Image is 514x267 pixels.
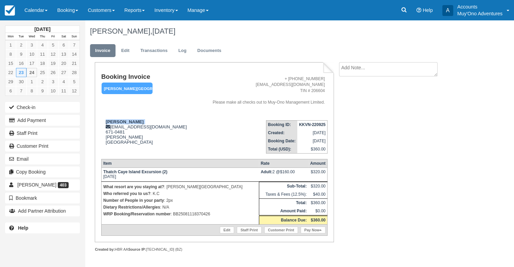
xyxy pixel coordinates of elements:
[37,50,48,59] a: 11
[58,77,69,86] a: 4
[220,227,234,233] a: Edit
[16,59,26,68] a: 16
[48,33,58,40] th: Fri
[442,5,453,16] div: A
[416,8,421,13] i: Help
[308,159,327,167] th: Amount
[135,44,173,57] a: Transactions
[16,50,26,59] a: 9
[26,33,37,40] th: Wed
[280,170,295,174] span: $160.00
[48,59,58,68] a: 19
[58,182,69,188] span: 403
[17,182,56,188] span: [PERSON_NAME]
[457,10,502,17] p: Muy'Ono Adventures
[26,50,37,59] a: 10
[37,86,48,95] a: 9
[58,68,69,77] a: 27
[199,76,325,105] address: + [PHONE_NUMBER] [EMAIL_ADDRESS][DOMAIN_NAME] TIN # 206604 Please make all checks out to Muy-Ono ...
[5,5,15,16] img: checkfront-main-nav-mini-logo.png
[69,50,79,59] a: 14
[259,167,308,181] td: 2 @
[5,40,16,50] a: 1
[457,3,502,10] p: Accounts
[308,182,327,190] td: $320.00
[152,27,175,35] span: [DATE]
[26,86,37,95] a: 8
[37,33,48,40] th: Thu
[5,33,16,40] th: Mon
[266,120,297,129] th: Booking ID:
[5,68,16,77] a: 22
[116,44,135,57] a: Edit
[423,7,433,13] span: Help
[5,179,80,190] a: [PERSON_NAME] 403
[26,40,37,50] a: 3
[5,193,80,203] button: Bookmark
[18,225,28,231] b: Help
[264,227,298,233] a: Customer Print
[266,137,297,145] th: Booking Date:
[259,207,308,216] th: Amount Paid:
[95,247,115,251] strong: Created by:
[299,122,325,127] strong: KKVN-220925
[69,40,79,50] a: 7
[101,119,197,153] div: [EMAIL_ADDRESS][DOMAIN_NAME] 671-0481 [PERSON_NAME] [GEOGRAPHIC_DATA]
[37,68,48,77] a: 25
[103,205,160,210] strong: Dietary Restrictions/Allergies
[103,198,164,203] strong: Number of People in your party
[101,82,150,95] a: [PERSON_NAME][GEOGRAPHIC_DATA]
[5,115,80,126] button: Add Payment
[16,86,26,95] a: 7
[103,212,171,216] strong: WRP Booking/Reservation number
[34,26,50,32] strong: [DATE]
[297,137,327,145] td: [DATE]
[237,227,262,233] a: Staff Print
[103,190,257,197] p: : K.C
[26,68,37,77] a: 24
[5,77,16,86] a: 29
[308,207,327,216] td: $0.00
[58,40,69,50] a: 6
[103,170,167,174] strong: Thatch Caye Island Excursion (2)
[69,77,79,86] a: 5
[259,159,308,167] th: Rate
[102,83,153,94] em: [PERSON_NAME][GEOGRAPHIC_DATA]
[90,27,465,35] h1: [PERSON_NAME],
[69,33,79,40] th: Sun
[103,204,257,211] p: : N/A
[5,154,80,164] button: Email
[58,86,69,95] a: 11
[106,119,144,124] strong: [PERSON_NAME]
[58,50,69,59] a: 13
[16,40,26,50] a: 2
[261,170,272,174] strong: Adult
[301,227,325,233] a: Pay Now
[37,59,48,68] a: 18
[58,59,69,68] a: 20
[259,182,308,190] th: Sub-Total:
[5,59,16,68] a: 15
[16,77,26,86] a: 30
[90,44,116,57] a: Invoice
[310,170,325,180] div: $320.00
[69,86,79,95] a: 12
[69,59,79,68] a: 21
[5,128,80,139] a: Staff Print
[5,206,80,216] button: Add Partner Attribution
[95,247,334,252] div: HBR AA [TECHNICAL_ID] (BZ)
[308,198,327,207] td: $360.00
[101,167,259,181] td: [DATE]
[16,33,26,40] th: Tue
[259,215,308,224] th: Balance Due:
[58,33,69,40] th: Sat
[297,129,327,137] td: [DATE]
[5,166,80,177] button: Copy Booking
[48,77,58,86] a: 3
[266,145,297,154] th: Total (USD):
[5,86,16,95] a: 6
[5,222,80,233] a: Help
[259,190,308,199] td: Taxes & Fees (12.5%):
[48,50,58,59] a: 12
[101,159,259,167] th: Item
